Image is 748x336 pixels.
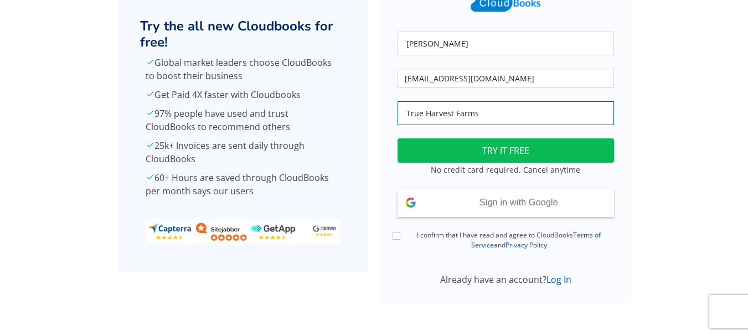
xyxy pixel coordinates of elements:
a: Terms of Service [471,230,601,250]
small: No credit card required. Cancel anytime [431,164,580,175]
input: Company Name [398,101,614,125]
button: TRY IT FREE [398,138,614,163]
p: 60+ Hours are saved through CloudBooks per month says our users [146,171,340,198]
label: I confirm that I have read and agree to CloudBooks and [404,230,614,250]
a: Log In [546,273,571,286]
h2: Try the all new Cloudbooks for free! [140,18,345,50]
input: Your Name [398,32,614,55]
p: Get Paid 4X faster with Cloudbooks [146,88,340,101]
input: Your Email [398,69,614,88]
p: Global market leaders choose CloudBooks to boost their business [146,56,340,82]
div: Already have an account? [391,273,621,286]
span: Sign in with Google [479,198,558,207]
p: 25k+ Invoices are sent daily through CloudBooks [146,139,340,166]
a: Privacy Policy [505,240,547,250]
p: 97% people have used and trust CloudBooks to recommend others [146,107,340,133]
img: ratings_banner.png [146,220,340,244]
